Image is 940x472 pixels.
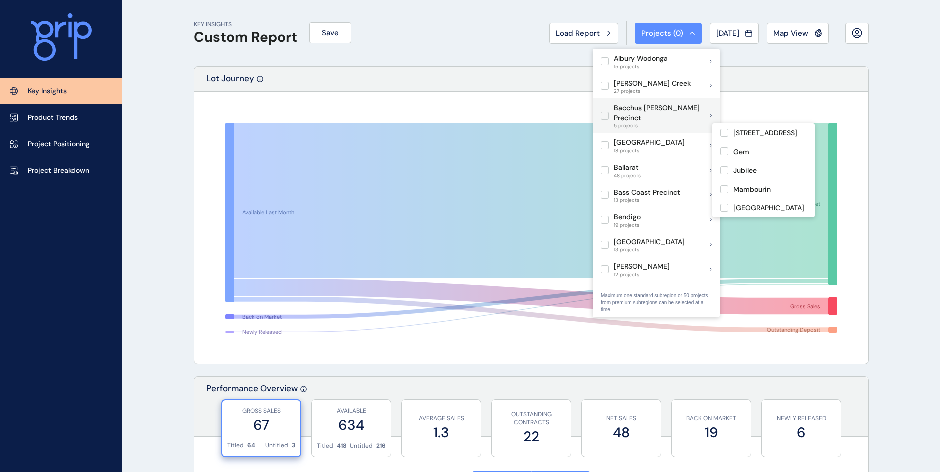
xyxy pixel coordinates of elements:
[733,147,749,157] p: Gem
[28,113,78,123] p: Product Trends
[614,188,680,198] p: Bass Coast Precinct
[614,138,685,148] p: [GEOGRAPHIC_DATA]
[614,54,668,64] p: Albury Wodonga
[194,20,297,29] p: KEY INSIGHTS
[206,383,298,436] p: Performance Overview
[601,292,712,313] p: Maximum one standard subregion or 50 projects from premium subregions can be selected at a time.
[710,23,759,44] button: [DATE]
[614,237,685,247] p: [GEOGRAPHIC_DATA]
[337,442,347,450] p: 418
[614,64,668,70] span: 15 projects
[227,441,244,450] p: Titled
[614,173,641,179] span: 48 projects
[773,28,808,38] span: Map View
[614,272,670,278] span: 12 projects
[733,128,797,138] p: [STREET_ADDRESS]
[733,185,771,195] p: Mambourin
[28,86,67,96] p: Key Insights
[587,414,656,423] p: NET SALES
[614,197,680,203] span: 13 projects
[767,414,836,423] p: NEWLY RELEASED
[614,148,685,154] span: 18 projects
[350,442,373,450] p: Untitled
[292,441,295,450] p: 3
[614,287,699,297] p: [PERSON_NAME] Precinct
[767,23,829,44] button: Map View
[614,79,691,89] p: [PERSON_NAME] Creek
[614,88,691,94] span: 27 projects
[309,22,351,43] button: Save
[376,442,386,450] p: 216
[227,407,295,415] p: GROSS SALES
[317,442,333,450] p: Titled
[767,423,836,442] label: 6
[206,73,254,91] p: Lot Journey
[247,441,255,450] p: 64
[194,29,297,46] h1: Custom Report
[677,414,746,423] p: BACK ON MARKET
[716,28,739,38] span: [DATE]
[587,423,656,442] label: 48
[28,166,89,176] p: Project Breakdown
[322,28,339,38] span: Save
[614,247,685,253] span: 13 projects
[635,23,702,44] button: Projects (0)
[317,407,386,415] p: AVAILABLE
[407,414,476,423] p: AVERAGE SALES
[556,28,600,38] span: Load Report
[614,262,670,272] p: [PERSON_NAME]
[407,423,476,442] label: 1.3
[677,423,746,442] label: 19
[614,163,641,173] p: Ballarat
[497,427,566,446] label: 22
[317,415,386,435] label: 634
[28,139,90,149] p: Project Positioning
[549,23,618,44] button: Load Report
[614,222,641,228] span: 19 projects
[614,103,710,123] p: Bacchus [PERSON_NAME] Precinct
[733,203,804,213] p: [GEOGRAPHIC_DATA]
[733,166,757,176] p: Jubilee
[614,123,710,129] span: 5 projects
[614,212,641,222] p: Bendigo
[265,441,288,450] p: Untitled
[497,410,566,427] p: OUTSTANDING CONTRACTS
[227,415,295,435] label: 67
[641,28,683,38] span: Projects ( 0 )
